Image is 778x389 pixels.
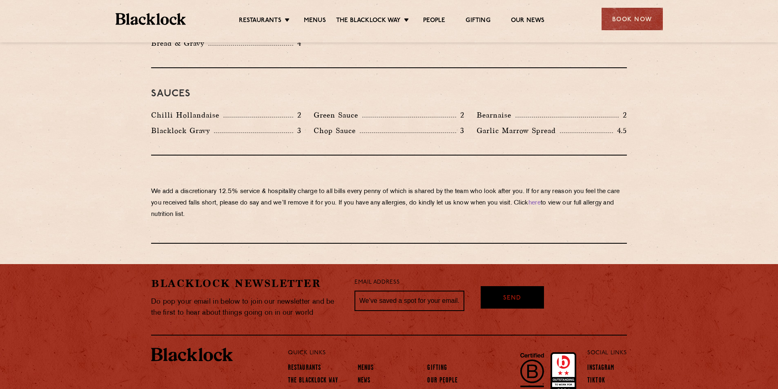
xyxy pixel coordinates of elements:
p: 4 [293,38,301,49]
h2: Blacklock Newsletter [151,276,342,291]
div: Book Now [602,8,663,30]
p: Green Sauce [314,109,362,121]
p: Social Links [587,348,627,358]
a: Gifting [427,364,447,373]
a: Instagram [587,364,614,373]
a: TikTok [587,377,605,386]
a: Menus [304,17,326,26]
a: Gifting [466,17,490,26]
p: Chop Sauce [314,125,360,136]
a: Restaurants [239,17,281,26]
a: The Blacklock Way [288,377,338,386]
img: BL_Textured_Logo-footer-cropped.svg [116,13,186,25]
a: Our People [427,377,458,386]
a: People [423,17,445,26]
p: Blacklock Gravy [151,125,214,136]
p: 2 [293,110,301,120]
a: Menus [358,364,374,373]
input: We’ve saved a spot for your email... [354,291,464,311]
img: BL_Textured_Logo-footer-cropped.svg [151,348,233,362]
p: Bearnaise [477,109,515,121]
p: 2 [456,110,464,120]
p: 3 [293,125,301,136]
a: News [358,377,370,386]
p: 2 [619,110,627,120]
span: Send [503,294,521,303]
a: here [528,200,541,206]
p: 4.5 [613,125,627,136]
label: Email Address [354,278,399,287]
p: 3 [456,125,464,136]
p: Do pop your email in below to join our newsletter and be the first to hear about things going on ... [151,296,342,318]
h3: Sauces [151,89,627,99]
p: Bread & Gravy [151,38,208,49]
a: Our News [511,17,545,26]
a: Restaurants [288,364,321,373]
p: Chilli Hollandaise [151,109,223,121]
p: We add a discretionary 12.5% service & hospitality charge to all bills every penny of which is sh... [151,186,627,220]
p: Garlic Marrow Spread [477,125,560,136]
p: Quick Links [288,348,560,358]
a: The Blacklock Way [336,17,401,26]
